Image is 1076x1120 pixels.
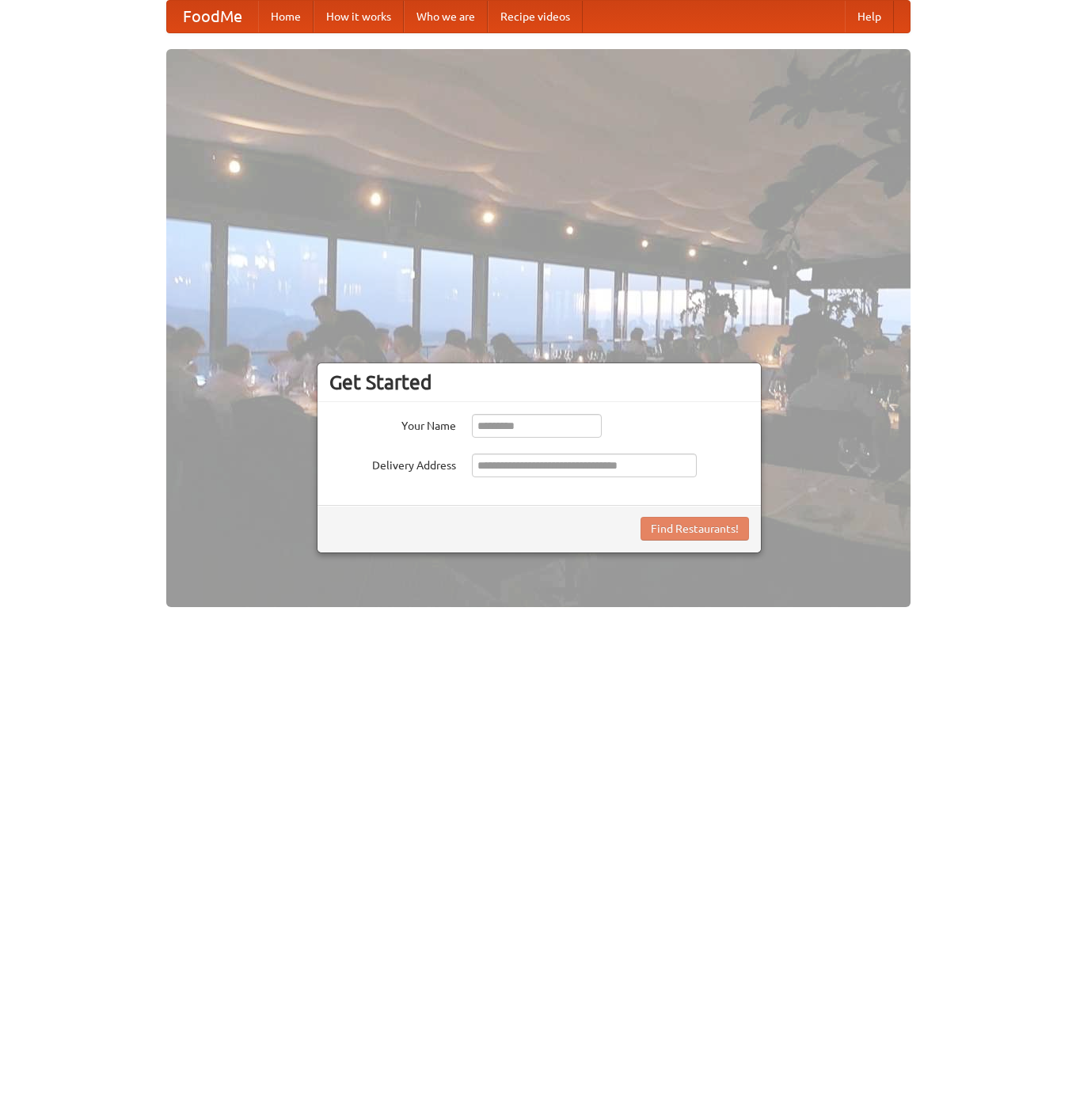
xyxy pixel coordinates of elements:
[329,414,456,434] label: Your Name
[329,370,749,394] h3: Get Started
[258,1,314,32] a: Home
[488,1,583,32] a: Recipe videos
[404,1,488,32] a: Who we are
[845,1,894,32] a: Help
[329,454,456,473] label: Delivery Address
[167,1,258,32] a: FoodMe
[641,517,749,541] button: Find Restaurants!
[314,1,404,32] a: How it works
